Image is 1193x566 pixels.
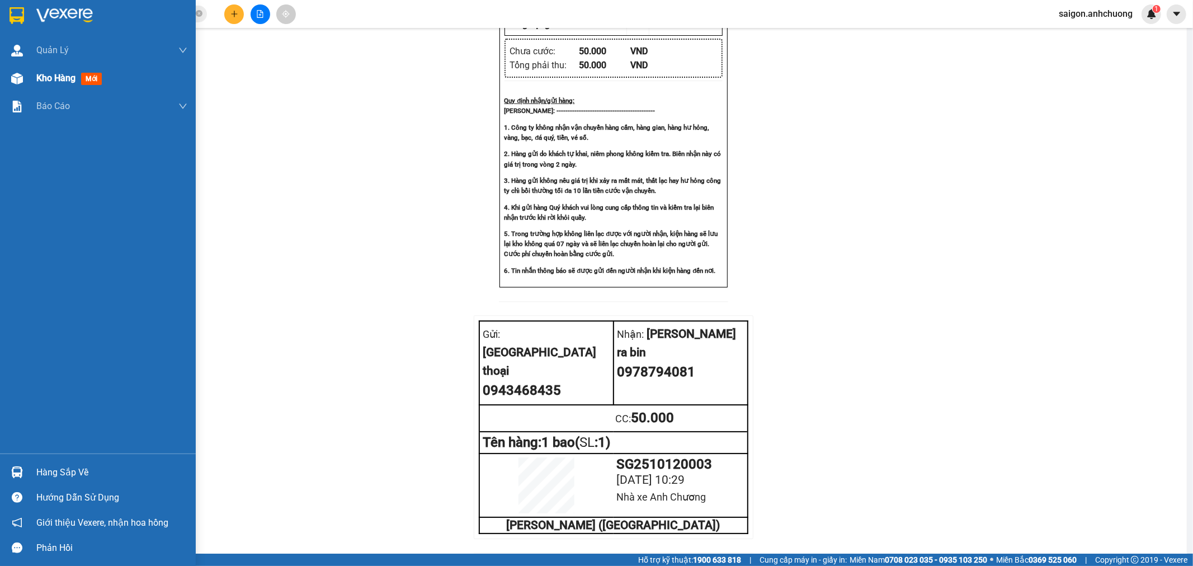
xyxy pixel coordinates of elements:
[81,73,102,85] span: mới
[483,436,744,450] div: Tên hàng: 1 bao ( : 1 )
[36,43,69,57] span: Quản Lý
[850,554,987,566] span: Miền Nam
[579,44,631,58] div: 50.000
[504,124,710,141] strong: 1. Công ty không nhận vận chuyển hàng cấm, hàng gian, hàng hư hỏng, vàng, bạc, đá quý, tiền, vé số.
[638,554,741,566] span: Hỗ trợ kỹ thuật:
[483,328,501,340] span: Gửi:
[749,554,751,566] span: |
[616,413,631,424] span: CC :
[11,45,23,56] img: warehouse-icon
[36,540,187,556] div: Phản hồi
[616,408,745,429] div: 50.000
[504,150,722,168] strong: 2. Hàng gửi do khách tự khai, niêm phong không kiểm tra. Biên nhận này có giá trị trong vòng 2 ngày.
[251,4,270,24] button: file-add
[11,101,23,112] img: solution-icon
[178,102,187,111] span: down
[1029,555,1077,564] strong: 0369 525 060
[579,58,631,72] div: 50.000
[11,466,23,478] img: warehouse-icon
[885,555,987,564] strong: 0708 023 035 - 0935 103 250
[479,517,748,534] td: [PERSON_NAME] ([GEOGRAPHIC_DATA])
[580,435,595,450] span: SL
[504,177,722,195] strong: 3. Hàng gửi không nêu giá trị khi xảy ra mất mát, thất lạc hay hư hỏng công ty chỉ bồi thường tối...
[1167,4,1186,24] button: caret-down
[36,464,187,481] div: Hàng sắp về
[12,543,22,553] span: message
[256,10,264,18] span: file-add
[282,10,290,18] span: aim
[36,99,70,113] span: Báo cáo
[483,325,610,362] div: [GEOGRAPHIC_DATA]
[990,558,993,562] span: ⚪️
[6,6,162,66] li: [PERSON_NAME] ([GEOGRAPHIC_DATA])
[617,325,744,343] div: [PERSON_NAME]
[1147,9,1157,19] img: icon-new-feature
[996,554,1077,566] span: Miền Bắc
[276,4,296,24] button: aim
[36,516,168,530] span: Giới thiệu Vexere, nhận hoa hồng
[617,328,644,340] span: Nhận:
[230,10,238,18] span: plus
[617,489,744,505] div: Nhà xe Anh Chương
[196,10,202,17] span: close-circle
[1085,554,1087,566] span: |
[510,44,579,58] div: Chưa cước :
[12,517,22,528] span: notification
[617,362,744,383] div: 0978794081
[1154,5,1158,13] span: 1
[504,230,718,258] strong: 5. Trong trường hợp không liên lạc được với người nhận, kiện hàng sẽ lưu lại kho không quá 07 ngà...
[635,19,640,30] span: 1
[510,58,579,72] div: Tổng phải thu :
[196,9,202,20] span: close-circle
[483,362,610,380] div: thoại
[760,554,847,566] span: Cung cấp máy in - giấy in:
[1172,9,1182,19] span: caret-down
[617,457,744,471] div: SG2510120003
[630,58,682,72] div: VND
[178,46,187,55] span: down
[12,492,22,503] span: question-circle
[483,380,610,402] div: 0943468435
[508,19,550,30] span: Tổng cộng
[617,343,744,362] div: ra bin
[504,107,656,115] strong: [PERSON_NAME]: --------------------------------------------
[504,267,716,275] strong: 6. Tin nhắn thông báo sẽ được gửi đến người nhận khi kiện hàng đến nơi.
[617,471,744,489] div: [DATE] 10:29
[36,489,187,506] div: Hướng dẫn sử dụng
[692,19,719,30] span: 50.000
[1131,556,1139,564] span: copyright
[1050,7,1142,21] span: saigon.anhchuong
[6,79,77,116] li: VP [GEOGRAPHIC_DATA]
[11,73,23,84] img: warehouse-icon
[630,44,682,58] div: VND
[693,555,741,564] strong: 1900 633 818
[77,79,149,91] li: VP [PERSON_NAME]
[224,4,244,24] button: plus
[1153,5,1161,13] sup: 1
[504,204,714,221] strong: 4. Khi gửi hàng Quý khách vui lòng cung cấp thông tin và kiểm tra lại biên nhận trước khi rời khỏ...
[36,73,76,83] span: Kho hàng
[10,7,24,24] img: logo-vxr
[504,96,723,106] div: Quy định nhận/gửi hàng :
